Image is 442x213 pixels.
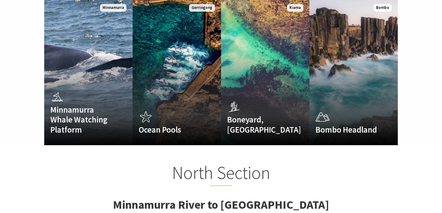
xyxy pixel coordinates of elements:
[100,4,126,12] span: Minnamurra
[316,125,378,134] h4: Bombo Headland
[50,105,113,134] h4: Minnamurra Whale Watching Platform
[113,197,329,212] strong: Minnamurra River to [GEOGRAPHIC_DATA]
[189,4,215,12] span: Gerringong
[139,125,202,134] h4: Ocean Pools
[101,162,341,186] h2: North Section
[374,4,392,12] span: Bombo
[287,4,303,12] span: Kiama
[227,114,290,134] h4: Boneyard, [GEOGRAPHIC_DATA]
